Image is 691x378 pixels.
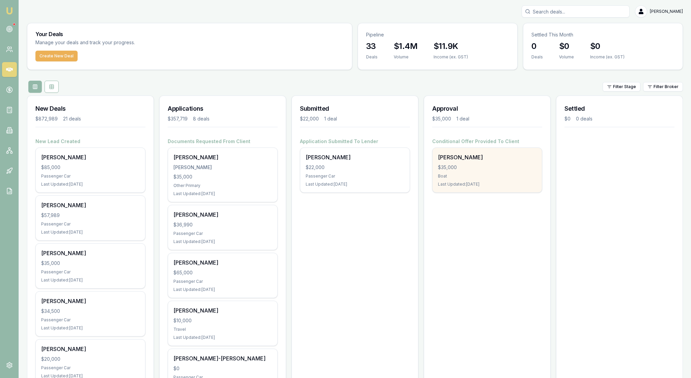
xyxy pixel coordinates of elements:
h3: Applications [168,104,278,113]
h3: Settled [564,104,674,113]
h3: Your Deals [35,31,344,37]
div: Passenger Car [41,317,140,323]
div: $34,500 [41,308,140,315]
div: [PERSON_NAME] [41,297,140,305]
p: Pipeline [366,31,509,38]
div: 8 deals [193,115,210,122]
div: Last Updated: [DATE] [41,182,140,187]
div: [PERSON_NAME] [173,259,272,267]
h4: Application Submitted To Lender [300,138,410,145]
div: Last Updated: [DATE] [173,335,272,340]
div: $35,000 [438,164,536,171]
h3: 33 [366,41,378,52]
h3: $0 [590,41,625,52]
div: $0 [564,115,571,122]
div: $357,719 [168,115,188,122]
div: $10,000 [173,317,272,324]
h3: $11.9K [434,41,468,52]
div: $872,989 [35,115,58,122]
span: Filter Broker [654,84,679,89]
div: [PERSON_NAME]-[PERSON_NAME] [173,354,272,362]
div: $0 [173,365,272,372]
div: Passenger Car [41,173,140,179]
div: $35,000 [432,115,451,122]
div: Income (ex. GST) [590,54,625,60]
h4: Documents Requested From Client [168,138,278,145]
div: Last Updated: [DATE] [41,230,140,235]
h3: $0 [559,41,574,52]
div: Passenger Car [306,173,404,179]
div: Passenger Car [41,221,140,227]
div: Deals [531,54,543,60]
div: Last Updated: [DATE] [306,182,404,187]
h3: New Deals [35,104,145,113]
p: Manage your deals and track your progress. [35,39,208,47]
div: [PERSON_NAME] [173,211,272,219]
div: $35,000 [41,260,140,267]
div: 0 deals [576,115,592,122]
div: Last Updated: [DATE] [41,325,140,331]
div: $65,000 [173,269,272,276]
div: 1 deal [324,115,337,122]
div: Travel [173,327,272,332]
div: [PERSON_NAME] [438,153,536,161]
h3: Submitted [300,104,410,113]
div: Last Updated: [DATE] [41,277,140,283]
div: [PERSON_NAME] [41,201,140,209]
div: $36,990 [173,221,272,228]
div: Deals [366,54,378,60]
div: $22,000 [306,164,404,171]
h4: Conditional Offer Provided To Client [432,138,542,145]
h3: $1.4M [394,41,417,52]
div: [PERSON_NAME] [173,153,272,161]
div: Passenger Car [173,279,272,284]
div: Volume [394,54,417,60]
div: Last Updated: [DATE] [438,182,536,187]
div: Income (ex. GST) [434,54,468,60]
button: Filter Stage [603,82,640,91]
img: emu-icon-u.png [5,7,13,15]
div: [PERSON_NAME] [41,345,140,353]
h4: New Lead Created [35,138,145,145]
div: Last Updated: [DATE] [173,191,272,196]
div: $22,000 [300,115,319,122]
button: Create New Deal [35,51,78,61]
button: Filter Broker [643,82,683,91]
div: $20,000 [41,356,140,362]
div: [PERSON_NAME] [173,306,272,315]
div: Passenger Car [173,231,272,236]
div: [PERSON_NAME] [306,153,404,161]
h3: 0 [531,41,543,52]
div: $85,000 [41,164,140,171]
div: [PERSON_NAME] [41,249,140,257]
div: $35,000 [173,173,272,180]
div: [PERSON_NAME] [41,153,140,161]
div: $57,989 [41,212,140,219]
div: 1 deal [457,115,469,122]
div: 21 deals [63,115,81,122]
input: Search deals [522,5,630,18]
p: Settled This Month [531,31,674,38]
span: Filter Stage [613,84,636,89]
div: Other Primary [173,183,272,188]
div: Passenger Car [41,365,140,371]
div: Last Updated: [DATE] [173,287,272,292]
div: Volume [559,54,574,60]
div: Boat [438,173,536,179]
div: Last Updated: [DATE] [173,239,272,244]
div: [PERSON_NAME] [173,164,272,171]
span: [PERSON_NAME] [650,9,683,14]
h3: Approval [432,104,542,113]
div: Passenger Car [41,269,140,275]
